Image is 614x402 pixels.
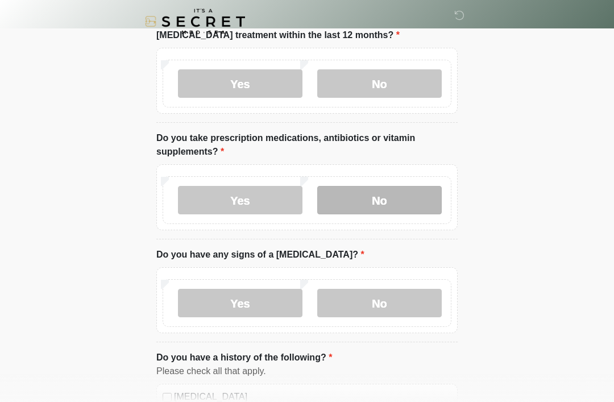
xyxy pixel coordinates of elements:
[156,351,332,364] label: Do you have a history of the following?
[163,393,172,402] input: [MEDICAL_DATA]
[178,186,302,214] label: Yes
[156,248,364,262] label: Do you have any signs of a [MEDICAL_DATA]?
[178,69,302,98] label: Yes
[145,9,245,34] img: It's A Secret Med Spa Logo
[156,131,458,159] label: Do you take prescription medications, antibiotics or vitamin supplements?
[317,186,442,214] label: No
[317,69,442,98] label: No
[156,364,458,378] div: Please check all that apply.
[317,289,442,317] label: No
[178,289,302,317] label: Yes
